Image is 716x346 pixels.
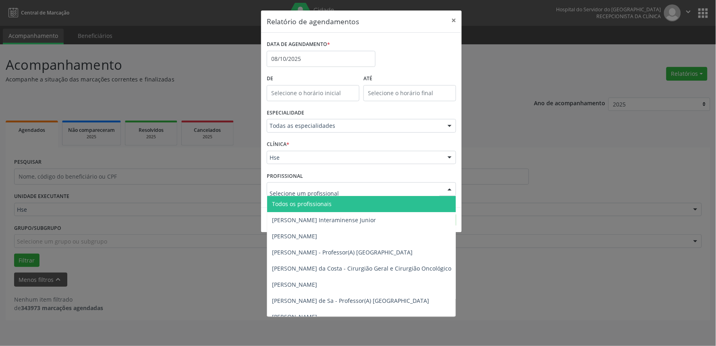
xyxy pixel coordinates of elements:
[270,122,440,130] span: Todas as especialidades
[267,170,303,182] label: PROFISSIONAL
[267,16,359,27] h5: Relatório de agendamentos
[272,200,332,208] span: Todos os profissionais
[267,38,330,51] label: DATA DE AGENDAMENTO
[272,248,413,256] span: [PERSON_NAME] - Professor(A) [GEOGRAPHIC_DATA]
[267,85,359,101] input: Selecione o horário inicial
[267,73,359,85] label: De
[272,281,317,288] span: [PERSON_NAME]
[270,185,440,201] input: Selecione um profissional
[363,85,456,101] input: Selecione o horário final
[270,154,440,162] span: Hse
[272,216,376,224] span: [PERSON_NAME] Interaminense Junior
[267,138,289,151] label: CLÍNICA
[272,265,451,272] span: [PERSON_NAME] da Costa - Cirurgião Geral e Cirurgião Oncológico
[272,297,429,304] span: [PERSON_NAME] de Sa - Professor(A) [GEOGRAPHIC_DATA]
[363,73,456,85] label: ATÉ
[272,232,317,240] span: [PERSON_NAME]
[267,51,376,67] input: Selecione uma data ou intervalo
[272,313,317,321] span: [PERSON_NAME]
[267,107,304,119] label: ESPECIALIDADE
[446,10,462,30] button: Close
